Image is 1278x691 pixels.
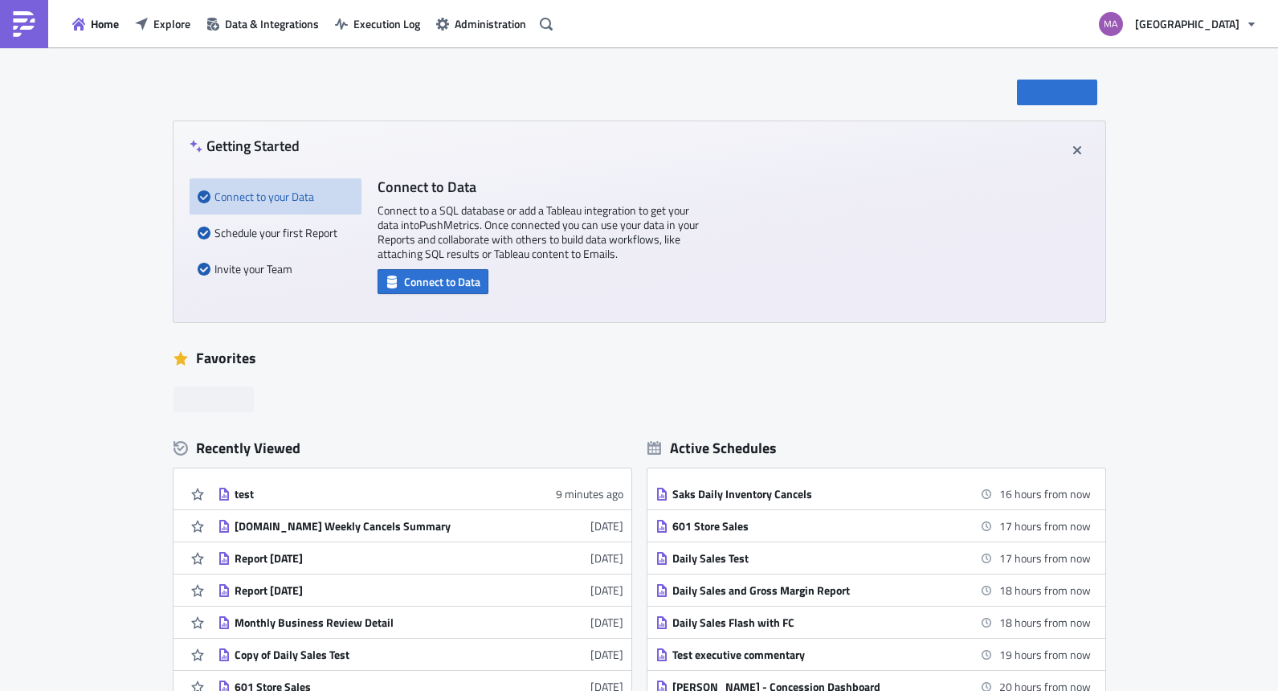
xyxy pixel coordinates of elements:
[91,15,119,32] span: Home
[235,648,516,662] div: Copy of Daily Sales Test
[235,583,516,598] div: Report [DATE]
[999,646,1091,663] time: 2025-09-25 10:00
[590,517,623,534] time: 2025-09-22T19:11:28Z
[556,485,623,502] time: 2025-09-24T18:44:09Z
[672,583,953,598] div: Daily Sales and Gross Margin Report
[127,11,198,36] button: Explore
[218,510,623,542] a: [DOMAIN_NAME] Weekly Cancels Summary[DATE]
[404,273,480,290] span: Connect to Data
[655,542,1091,574] a: Daily Sales Test17 hours from now
[999,614,1091,631] time: 2025-09-25 09:15
[672,551,953,566] div: Daily Sales Test
[174,436,631,460] div: Recently Viewed
[225,15,319,32] span: Data & Integrations
[655,607,1091,638] a: Daily Sales Flash with FC18 hours from now
[327,11,428,36] button: Execution Log
[378,269,488,294] button: Connect to Data
[655,639,1091,670] a: Test executive commentary19 hours from now
[428,11,534,36] button: Administration
[672,648,953,662] div: Test executive commentary
[190,137,300,154] h4: Getting Started
[672,487,953,501] div: Saks Daily Inventory Cancels
[218,478,623,509] a: test9 minutes ago
[11,11,37,37] img: PushMetrics
[235,519,516,534] div: [DOMAIN_NAME] Weekly Cancels Summary
[235,615,516,630] div: Monthly Business Review Detail
[235,487,516,501] div: test
[1089,6,1266,42] button: [GEOGRAPHIC_DATA]
[455,15,526,32] span: Administration
[218,574,623,606] a: Report [DATE][DATE]
[590,646,623,663] time: 2025-09-03T18:18:07Z
[999,517,1091,534] time: 2025-09-25 08:00
[999,550,1091,566] time: 2025-09-25 08:00
[174,346,1105,370] div: Favorites
[672,615,953,630] div: Daily Sales Flash with FC
[655,574,1091,606] a: Daily Sales and Gross Margin Report18 hours from now
[198,251,353,287] div: Invite your Team
[218,542,623,574] a: Report [DATE][DATE]
[218,639,623,670] a: Copy of Daily Sales Test[DATE]
[655,510,1091,542] a: 601 Store Sales17 hours from now
[198,178,353,215] div: Connect to your Data
[1135,15,1239,32] span: [GEOGRAPHIC_DATA]
[590,614,623,631] time: 2025-09-11T20:55:03Z
[198,11,327,36] button: Data & Integrations
[590,582,623,599] time: 2025-09-19T16:40:38Z
[378,272,488,288] a: Connect to Data
[655,478,1091,509] a: Saks Daily Inventory Cancels16 hours from now
[153,15,190,32] span: Explore
[353,15,420,32] span: Execution Log
[999,485,1091,502] time: 2025-09-25 07:00
[999,582,1091,599] time: 2025-09-25 08:30
[235,551,516,566] div: Report [DATE]
[590,550,623,566] time: 2025-09-19T16:55:14Z
[672,519,953,534] div: 601 Store Sales
[64,11,127,36] button: Home
[378,203,699,261] p: Connect to a SQL database or add a Tableau integration to get your data into PushMetrics . Once c...
[198,215,353,251] div: Schedule your first Report
[647,439,777,457] div: Active Schedules
[218,607,623,638] a: Monthly Business Review Detail[DATE]
[1097,10,1125,38] img: Avatar
[378,178,699,195] h4: Connect to Data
